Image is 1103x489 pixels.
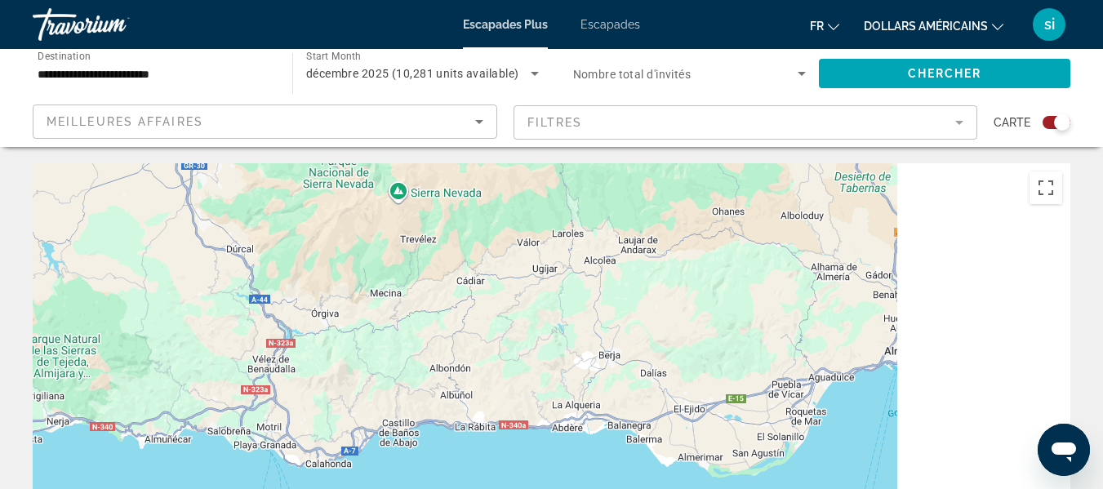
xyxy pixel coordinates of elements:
span: Meilleures affaires [47,115,203,128]
span: Start Month [306,51,361,62]
span: Carte [994,111,1030,134]
button: Menu utilisateur [1028,7,1070,42]
a: Escapades Plus [463,18,548,31]
span: décembre 2025 (10,281 units available) [306,67,519,80]
iframe: Bouton de lancement de la fenêtre de messagerie [1038,424,1090,476]
a: Travorium [33,3,196,46]
button: Passer en plein écran [1030,171,1062,204]
button: Changer de devise [864,14,1003,38]
a: Escapades [580,18,640,31]
font: dollars américains [864,20,988,33]
span: Destination [38,50,91,61]
font: fr [810,20,824,33]
mat-select: Sort by [47,112,483,131]
font: si [1044,16,1055,33]
span: Nombre total d'invités [573,68,692,81]
button: Chercher [819,59,1070,88]
button: Changer de langue [810,14,839,38]
span: Chercher [908,67,982,80]
button: Filter [514,104,978,140]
